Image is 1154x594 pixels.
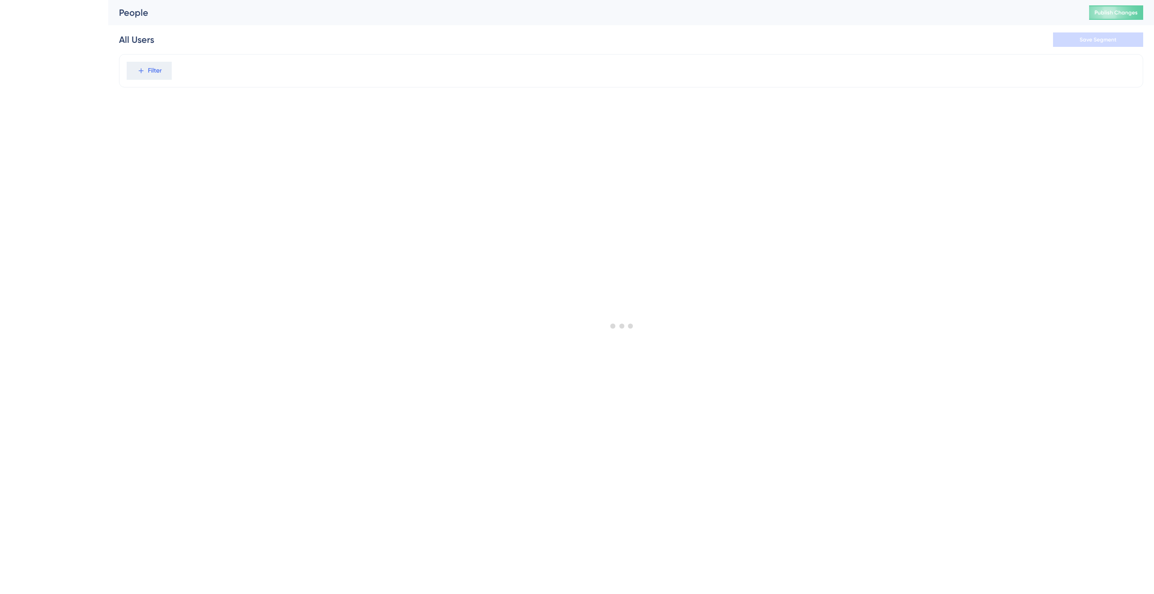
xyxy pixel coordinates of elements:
span: Publish Changes [1094,9,1138,16]
div: People [119,6,1067,19]
button: Publish Changes [1089,5,1143,20]
span: Save Segment [1080,36,1117,43]
div: All Users [119,33,154,46]
button: Save Segment [1053,32,1143,47]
